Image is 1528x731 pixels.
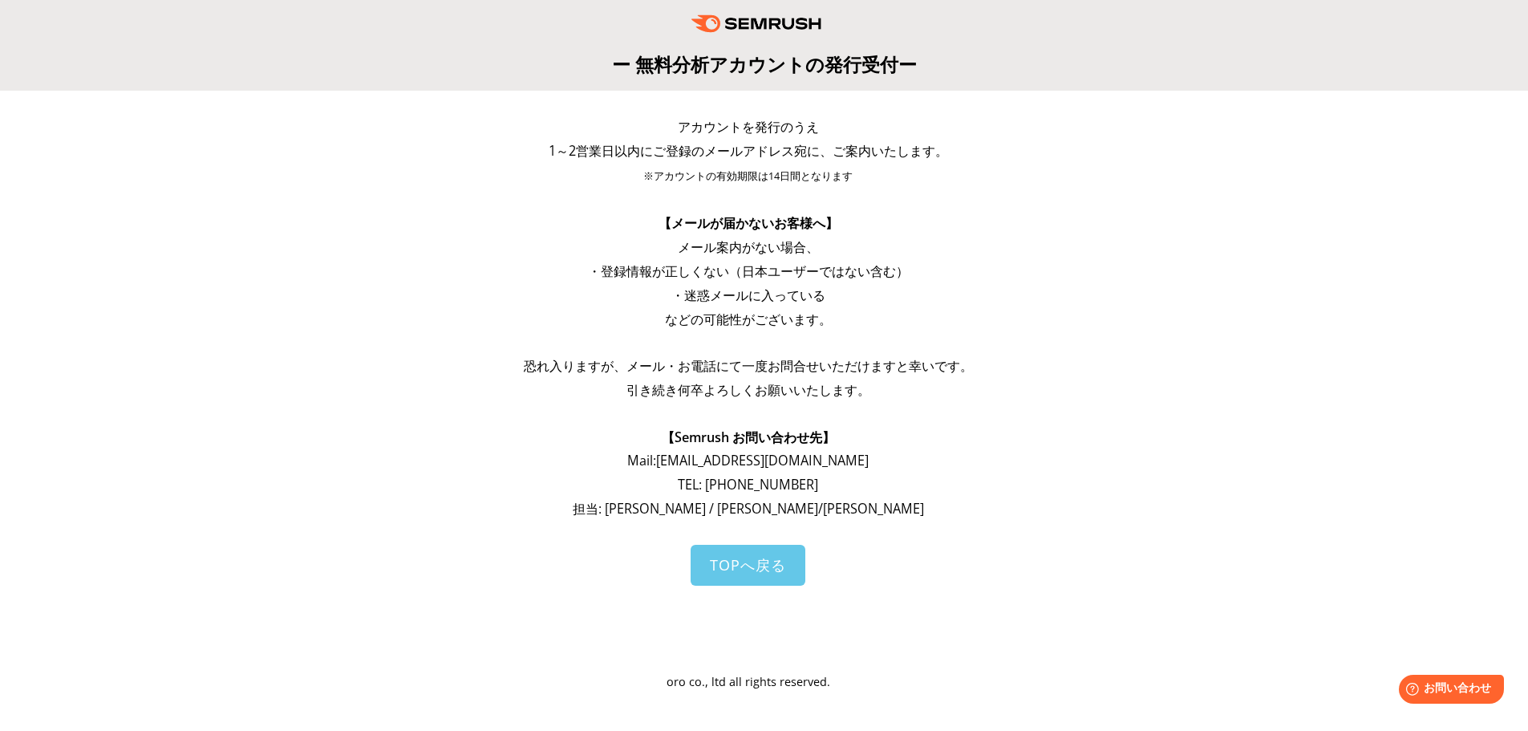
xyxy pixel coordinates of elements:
span: などの可能性がございます。 [665,311,832,328]
span: 担当: [PERSON_NAME] / [PERSON_NAME]/[PERSON_NAME] [573,500,924,518]
span: 【メールが届かないお客様へ】 [659,214,838,232]
span: ー 無料分析アカウントの発行受付ー [612,51,917,77]
span: 引き続き何卒よろしくお願いいたします。 [626,381,870,399]
span: oro co., ltd all rights reserved. [667,674,830,689]
span: TEL: [PHONE_NUMBER] [678,476,818,493]
iframe: Help widget launcher [1385,668,1510,713]
a: TOPへ戻る [691,545,805,586]
span: TOPへ戻る [710,555,786,575]
span: メール案内がない場合、 [678,238,819,256]
span: 恐れ入りますが、メール・お電話にて一度お問合せいただけますと幸いです。 [524,357,973,375]
span: 【Semrush お問い合わせ先】 [662,428,835,446]
span: ・登録情報が正しくない（日本ユーザーではない含む） [588,262,909,280]
span: アカウントを発行のうえ [678,118,819,136]
span: ・迷惑メールに入っている [671,286,825,304]
span: 1～2営業日以内にご登録のメールアドレス宛に、ご案内いたします。 [549,142,948,160]
span: ※アカウントの有効期限は14日間となります [643,169,853,183]
span: Mail: [EMAIL_ADDRESS][DOMAIN_NAME] [627,452,869,469]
